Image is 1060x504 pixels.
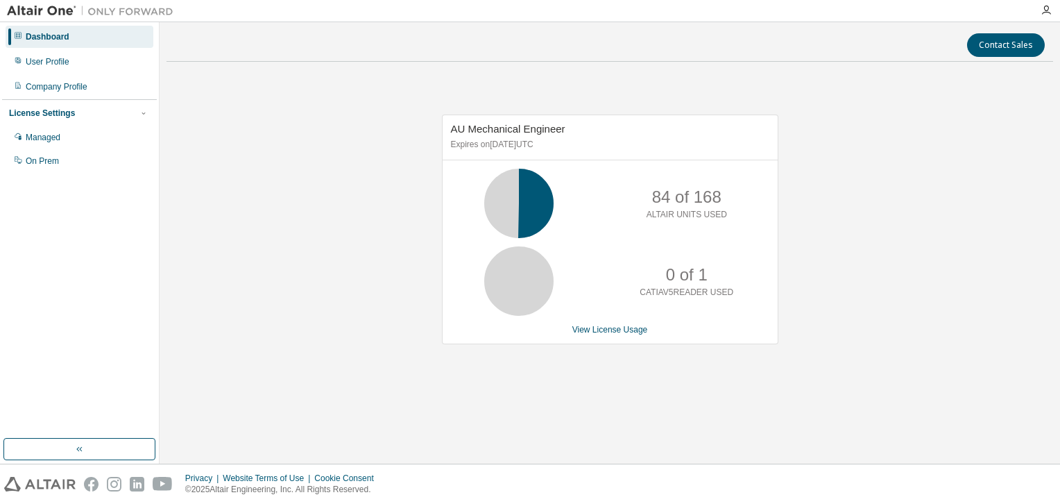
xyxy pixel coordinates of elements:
[652,185,721,209] p: 84 of 168
[185,473,223,484] div: Privacy
[107,477,121,492] img: instagram.svg
[26,81,87,92] div: Company Profile
[967,33,1045,57] button: Contact Sales
[647,209,727,221] p: ALTAIR UNITS USED
[640,287,733,299] p: CATIAV5READER USED
[153,477,173,492] img: youtube.svg
[9,108,75,119] div: License Settings
[130,477,144,492] img: linkedin.svg
[223,473,314,484] div: Website Terms of Use
[26,31,69,42] div: Dashboard
[84,477,99,492] img: facebook.svg
[451,123,565,135] span: AU Mechanical Engineer
[314,473,382,484] div: Cookie Consent
[26,56,69,67] div: User Profile
[666,263,708,287] p: 0 of 1
[26,132,60,143] div: Managed
[7,4,180,18] img: Altair One
[4,477,76,492] img: altair_logo.svg
[451,139,766,151] p: Expires on [DATE] UTC
[185,484,382,496] p: © 2025 Altair Engineering, Inc. All Rights Reserved.
[26,156,59,167] div: On Prem
[572,325,648,335] a: View License Usage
